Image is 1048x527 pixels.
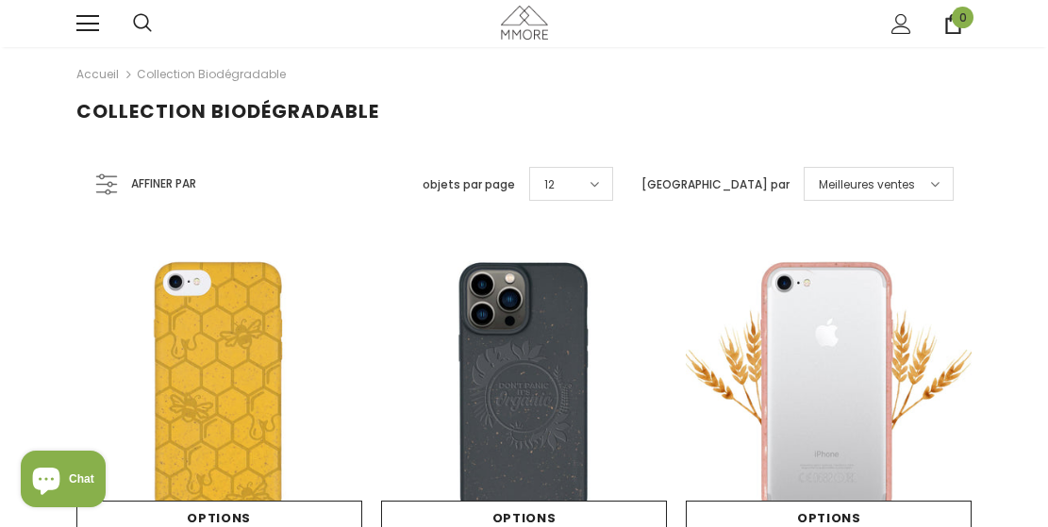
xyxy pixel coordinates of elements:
span: 12 [544,175,555,194]
img: Cas MMORE [501,6,548,39]
a: 0 [943,14,963,34]
span: Meilleures ventes [819,175,915,194]
span: 0 [952,7,973,28]
inbox-online-store-chat: Shopify online store chat [15,451,111,512]
label: objets par page [423,175,515,194]
span: Affiner par [131,173,196,194]
a: Collection biodégradable [137,66,286,82]
a: Accueil [76,63,119,86]
label: [GEOGRAPHIC_DATA] par [641,175,790,194]
span: Collection biodégradable [76,98,379,124]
